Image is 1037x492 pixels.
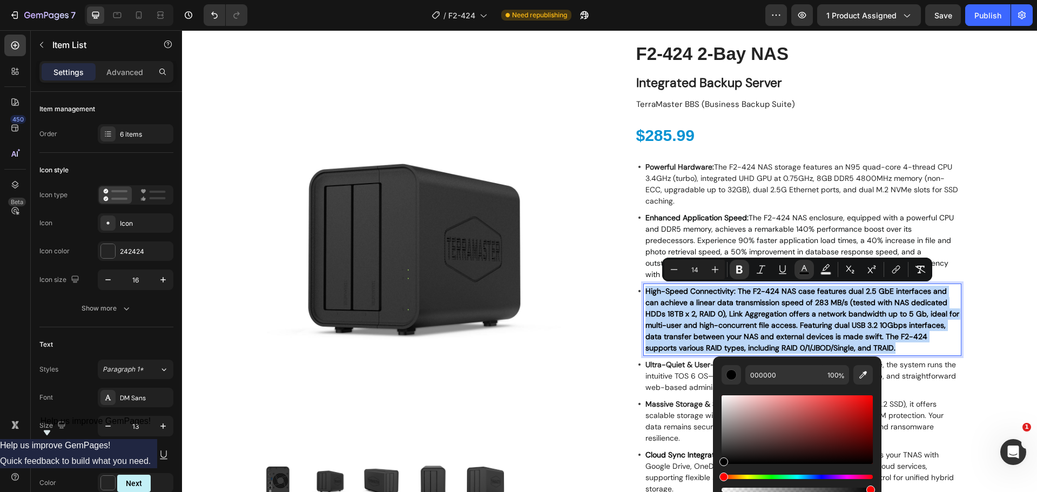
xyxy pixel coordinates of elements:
div: Text [39,340,53,349]
span: Help us improve GemPages! [41,416,151,426]
span: Supporting up to 144TB (4× HDD + 3× M.2 SSD), it offers scalable storage with TRAID, TFSS snapsho... [463,369,762,413]
button: Paragraph 1* [98,360,173,379]
div: Rich Text Editor. Editing area: main [462,130,779,178]
strong: High-Speed Connectivity: The F2-424 NAS case features dual 2.5 GbE interfaces and can achieve a l... [463,256,777,322]
span: Need republishing [512,10,567,20]
div: Rich Text Editor. Editing area: main [462,327,779,365]
button: 7 [4,4,80,26]
span: F2-424 [448,10,475,21]
a: Cloud Sync Integration [463,420,543,429]
p: Settings [53,66,84,78]
input: E.g FFFFFF [745,365,823,385]
span: 1 product assigned [826,10,897,21]
span: % [838,370,845,382]
div: Icon [39,218,52,228]
p: 7 [71,9,76,22]
span: Designed for quiet home and office use, the system runs the intuitive TOS 6 OS—featuring a revamp... [463,329,774,362]
div: Show more [82,303,132,314]
div: Rich Text Editor. Editing area: main [462,180,779,252]
div: Undo/Redo [204,4,247,26]
span: The F2-424 NAS storage features an N95 quad-core 4-thread CPU 3.4GHz (turbo), integrated UHD GPU ... [463,132,776,176]
div: 450 [10,115,26,124]
div: Icon type [39,190,68,200]
div: $285.99 [453,93,514,117]
p: Item List [52,38,144,51]
div: Font [39,393,53,402]
div: Item management [39,104,95,114]
strong: Massive Storage & Security: [463,369,561,379]
div: Hue [722,475,873,479]
span: Save [934,11,952,20]
div: Icon [120,219,171,228]
span: 1 [1022,423,1031,432]
button: Save [925,4,961,26]
div: Icon size [39,273,82,287]
strong: Integrated Backup Server [454,44,600,60]
button: Publish [965,4,1011,26]
div: Rich Text Editor. Editing area: main [462,254,779,325]
div: Beta [8,198,26,206]
iframe: Design area [182,30,1037,492]
span: TerraMaster CloudSync seamlessly connects your TNAS with Google Drive, OneDrive, Dropbox, Baidu C... [463,420,772,463]
div: Icon color [39,246,70,256]
div: Icon style [39,165,69,175]
span: / [443,10,446,21]
div: Editor contextual toolbar [662,258,932,281]
div: 6 items [120,130,171,139]
span: TerraMaster BBS (Business Backup Suite) [454,69,613,79]
span: The F2-424 NAS enclosure, equipped with a powerful CPU and DDR5 memory, achieves a remarkable 140... [463,183,772,249]
iframe: Intercom live chat [1000,439,1026,465]
div: Publish [974,10,1001,21]
p: Advanced [106,66,143,78]
div: 242424 [120,247,171,257]
button: 1 product assigned [817,4,921,26]
div: Rich Text Editor. Editing area: main [462,367,779,415]
strong: Enhanced Application Speed: [463,183,567,192]
strong: : [543,420,544,429]
button: Show survey - Help us improve GemPages! [41,416,151,439]
div: DM Sans [120,393,171,403]
div: Order [39,129,57,139]
button: Show more [39,299,173,318]
div: Styles [39,365,58,374]
strong: Powerful Hardware: [463,132,532,141]
span: Paragraph 1* [103,365,144,374]
strong: Ultra-Quiet & User-Friendly: [463,329,562,339]
div: Rich Text Editor. Editing area: main [462,417,779,466]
